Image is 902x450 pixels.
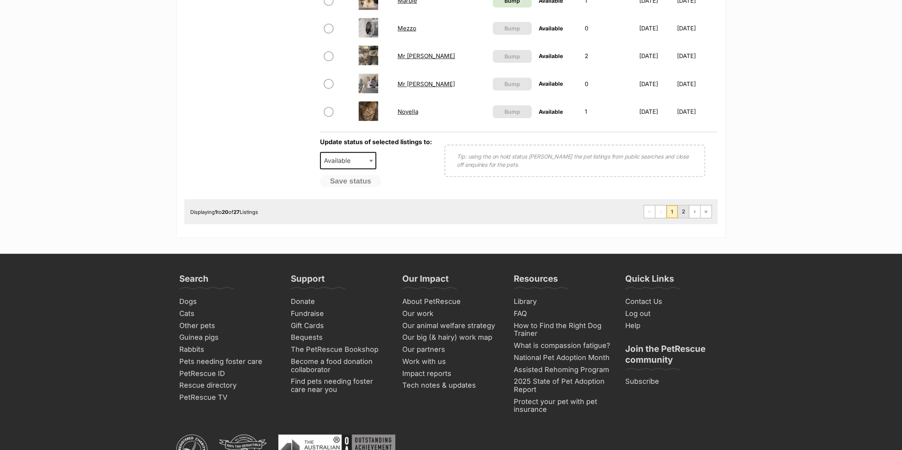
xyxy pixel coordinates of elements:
a: Fundraise [288,308,391,320]
a: The PetRescue Bookshop [288,344,391,356]
a: Page 2 [678,205,689,218]
a: Next page [689,205,700,218]
a: Guinea pigs [176,332,280,344]
a: What is compassion fatigue? [511,340,614,352]
a: Impact reports [399,368,503,380]
strong: 20 [222,209,228,215]
a: Log out [622,308,726,320]
td: [DATE] [677,42,717,69]
a: Become a food donation collaborator [288,356,391,376]
td: 1 [582,98,635,125]
td: [DATE] [636,71,676,97]
a: Help [622,320,726,332]
span: Available [321,155,358,166]
span: First page [644,205,655,218]
a: Our partners [399,344,503,356]
a: Mezzo [398,25,416,32]
span: Bump [504,24,520,32]
a: Bequests [288,332,391,344]
h3: Join the PetRescue community [625,343,723,370]
button: Bump [493,78,532,90]
nav: Pagination [644,205,712,218]
a: FAQ [511,308,614,320]
span: Previous page [655,205,666,218]
a: Pets needing foster care [176,356,280,368]
a: PetRescue TV [176,392,280,404]
button: Bump [493,50,532,63]
h3: Support [291,273,325,289]
td: 0 [582,71,635,97]
span: Bump [504,52,520,60]
a: Our work [399,308,503,320]
a: Dogs [176,296,280,308]
span: Bump [504,80,520,88]
a: How to Find the Right Dog Trainer [511,320,614,340]
a: PetRescue ID [176,368,280,380]
td: [DATE] [636,42,676,69]
a: Novella [398,108,418,115]
label: Update status of selected listings to: [320,138,432,146]
a: Protect your pet with pet insurance [511,396,614,416]
span: Page 1 [667,205,677,218]
h3: Quick Links [625,273,674,289]
a: Mr [PERSON_NAME] [398,52,455,60]
a: Mr [PERSON_NAME] [398,80,455,88]
a: Our big (& hairy) work map [399,332,503,344]
a: Tech notes & updates [399,379,503,392]
a: Last page [700,205,711,218]
span: Available [320,152,376,169]
td: [DATE] [677,98,717,125]
a: Our animal welfare strategy [399,320,503,332]
a: Assisted Rehoming Program [511,364,614,376]
span: Available [539,53,563,59]
span: Displaying to of Listings [190,209,258,215]
a: Find pets needing foster care near you [288,376,391,395]
button: Save status [320,175,381,187]
span: Available [539,108,563,115]
h3: Search [179,273,209,289]
span: Available [539,25,563,32]
td: 0 [582,15,635,42]
a: National Pet Adoption Month [511,352,614,364]
button: Bump [493,105,532,118]
p: Tip: using the on hold status [PERSON_NAME] the pet listings from public searches and close off e... [457,152,693,169]
a: Library [511,296,614,308]
a: Donate [288,296,391,308]
h3: Our Impact [402,273,449,289]
a: Rescue directory [176,379,280,392]
button: Bump [493,22,532,35]
strong: 27 [233,209,240,215]
h3: Resources [514,273,558,289]
span: Available [539,80,563,87]
td: [DATE] [677,71,717,97]
a: Cats [176,308,280,320]
strong: 1 [215,209,217,215]
a: Other pets [176,320,280,332]
a: Gift Cards [288,320,391,332]
a: Rabbits [176,344,280,356]
a: 2025 State of Pet Adoption Report [511,376,614,395]
td: [DATE] [677,15,717,42]
span: Bump [504,108,520,116]
td: [DATE] [636,15,676,42]
td: 2 [582,42,635,69]
a: About PetRescue [399,296,503,308]
td: [DATE] [636,98,676,125]
a: Subscribe [622,376,726,388]
a: Contact Us [622,296,726,308]
a: Work with us [399,356,503,368]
